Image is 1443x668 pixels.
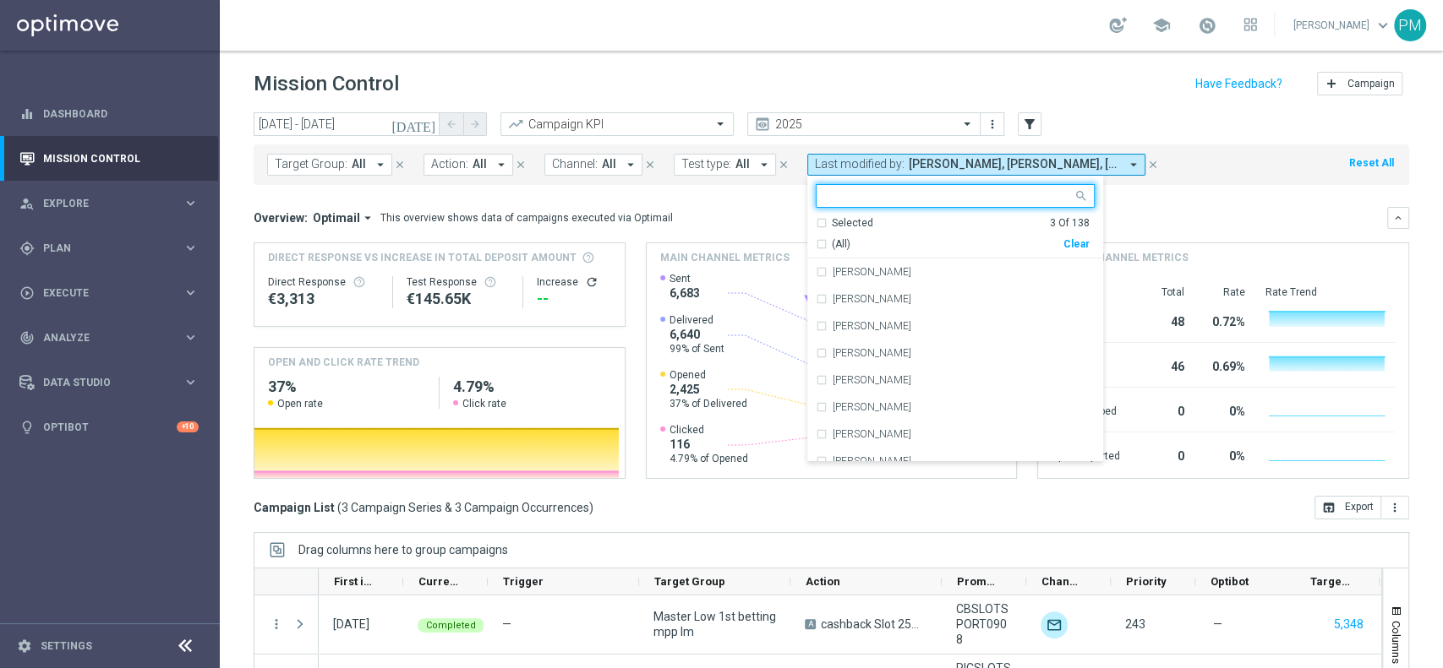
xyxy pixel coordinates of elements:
i: arrow_forward [469,118,481,130]
span: Data Studio [43,377,183,388]
i: preview [754,116,771,133]
span: Columns [1390,621,1403,664]
label: [PERSON_NAME] [833,348,911,358]
div: Mission Control [19,136,199,181]
button: more_vert [984,114,1001,134]
div: -- [537,289,611,309]
i: more_vert [1388,501,1402,514]
div: 0.72% [1204,307,1244,334]
div: €145,652 [407,289,510,309]
h4: Main channel metrics [660,250,790,265]
a: [PERSON_NAME]keyboard_arrow_down [1292,13,1394,38]
div: person_search Explore keyboard_arrow_right [19,197,200,210]
span: Opened [670,368,747,382]
span: (All) [832,237,850,252]
div: 0 [1140,441,1183,468]
span: Priority [1126,575,1167,588]
button: Test type: All arrow_drop_down [674,154,776,176]
span: Execute [43,288,183,298]
ng-dropdown-panel: Options list [807,216,1103,462]
div: 46 [1140,351,1183,378]
span: cashback Slot 25% fino a 70€ senza giocato min [821,616,927,632]
div: Alessandro Pompei [816,394,1095,421]
div: 0% [1204,396,1244,423]
button: 5,348 [1332,614,1365,635]
button: Last modified by: [PERSON_NAME], [PERSON_NAME], [PERSON_NAME] arrow_drop_down [807,154,1145,176]
button: play_circle_outline Execute keyboard_arrow_right [19,286,200,300]
button: add Campaign [1317,72,1402,95]
span: 4.79% of Opened [670,452,748,465]
i: equalizer [19,106,35,122]
button: equalizer Dashboard [19,107,200,121]
span: Campaign [1347,78,1395,90]
i: more_vert [986,117,999,131]
button: open_in_browser Export [1315,496,1381,519]
i: person_search [19,196,35,211]
button: arrow_back [440,112,463,136]
span: Action: [431,157,468,171]
span: Target Group: [275,157,347,171]
i: keyboard_arrow_right [183,329,199,345]
div: Direct Response [268,275,379,289]
h2: 37% [268,377,425,397]
div: Alessandra Cormio [816,258,1095,285]
i: trending_up [507,116,524,133]
i: play_circle_outline [19,285,35,301]
button: filter_alt [1018,112,1041,136]
button: Channel: All arrow_drop_down [544,154,642,176]
span: 37% of Delivered [670,397,747,410]
button: [DATE] [389,112,440,138]
i: arrow_drop_down [1126,157,1141,172]
div: Execute [19,285,183,301]
span: 116 [670,437,748,452]
span: First in Range [334,575,374,588]
a: Mission Control [43,136,199,181]
div: 3 Of 138 [1050,216,1090,231]
h2: 4.79% [453,377,610,397]
h4: OPEN AND CLICK RATE TREND [268,355,419,370]
span: Current Status [418,575,459,588]
span: Channel [1041,575,1082,588]
div: Selected [832,216,873,231]
div: 0% [1204,441,1244,468]
span: Target Group [654,575,725,588]
button: Action: All arrow_drop_down [424,154,513,176]
span: Last modified by: [815,157,905,171]
div: Data Studio keyboard_arrow_right [19,376,200,389]
div: +10 [177,421,199,432]
button: close [392,155,407,174]
span: All [352,157,366,171]
a: Dashboard [43,91,199,136]
div: Test Response [407,275,510,289]
span: ) [589,500,593,515]
span: 3 Campaign Series & 3 Campaign Occurrences [342,500,589,515]
i: more_vert [269,616,284,632]
button: Mission Control [19,152,200,166]
label: [PERSON_NAME] [833,375,911,385]
span: Completed [426,620,476,631]
div: 09 Aug 2025, Saturday [333,616,369,632]
i: refresh [585,275,599,289]
button: Reset All [1347,154,1396,172]
a: Settings [41,641,92,651]
button: close [776,155,791,174]
span: Targeted Customers [1310,575,1351,588]
button: close [642,155,658,174]
button: more_vert [1381,496,1409,519]
input: Have Feedback? [1195,78,1282,90]
span: Trigger [503,575,544,588]
button: keyboard_arrow_down [1387,207,1409,229]
button: gps_fixed Plan keyboard_arrow_right [19,242,200,255]
div: Data Studio [19,375,183,390]
h3: Campaign List [254,500,593,515]
span: All [735,157,750,171]
i: close [644,159,656,171]
div: Increase [537,275,611,289]
label: [PERSON_NAME] [833,294,911,304]
span: Explore [43,198,183,209]
div: Optibot [19,405,199,449]
span: 99% of Sent [670,342,724,356]
i: close [778,159,790,171]
span: All [602,157,616,171]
